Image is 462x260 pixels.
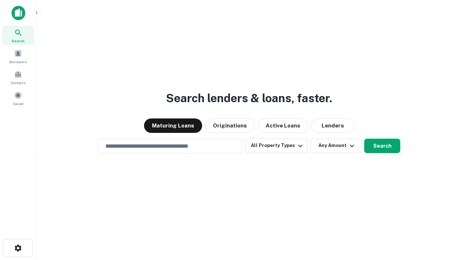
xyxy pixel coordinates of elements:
[258,118,308,133] button: Active Loans
[311,118,354,133] button: Lenders
[12,38,25,44] span: Search
[2,47,34,66] a: Borrowers
[144,118,202,133] button: Maturing Loans
[2,26,34,45] a: Search
[364,139,400,153] button: Search
[2,68,34,87] a: Contacts
[12,6,25,20] img: capitalize-icon.png
[166,90,332,107] h3: Search lenders & loans, faster.
[9,59,27,65] span: Borrowers
[13,101,23,107] span: Saved
[426,202,462,237] iframe: Chat Widget
[2,88,34,108] a: Saved
[311,139,361,153] button: Any Amount
[205,118,255,133] button: Originations
[245,139,308,153] button: All Property Types
[11,80,25,86] span: Contacts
